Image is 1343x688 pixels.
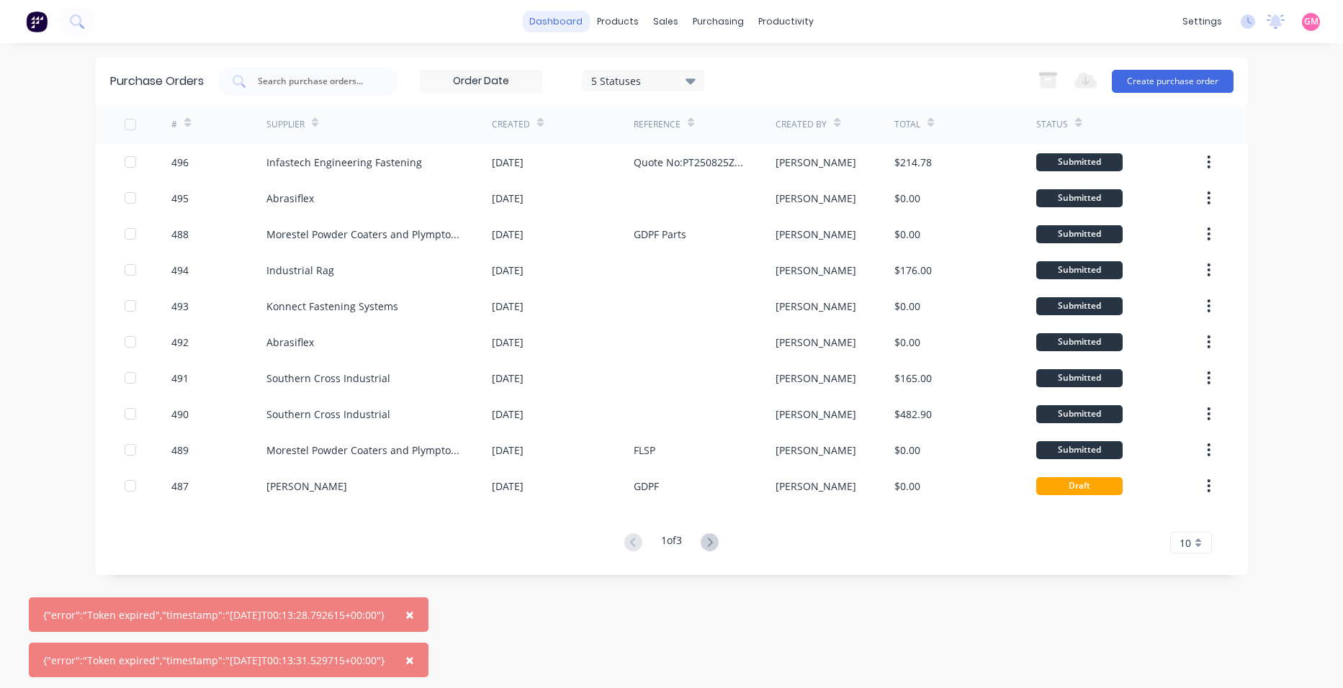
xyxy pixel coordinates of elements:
[171,155,189,170] div: 496
[492,118,530,131] div: Created
[634,443,655,458] div: FLSP
[776,371,856,386] div: [PERSON_NAME]
[1175,11,1229,32] div: settings
[492,371,524,386] div: [DATE]
[492,479,524,494] div: [DATE]
[776,118,827,131] div: Created By
[171,227,189,242] div: 488
[266,335,314,350] div: Abrasiflex
[776,227,856,242] div: [PERSON_NAME]
[266,371,390,386] div: Southern Cross Industrial
[1036,369,1123,387] div: Submitted
[266,118,305,131] div: Supplier
[634,227,686,242] div: GDPF Parts
[266,443,463,458] div: Morestel Powder Coaters and Plympton Grit Blasting
[590,11,646,32] div: products
[1036,441,1123,459] div: Submitted
[171,407,189,422] div: 490
[661,533,682,553] div: 1 of 3
[1036,225,1123,243] div: Submitted
[171,191,189,206] div: 495
[391,597,428,632] button: Close
[492,227,524,242] div: [DATE]
[1036,477,1123,495] div: Draft
[171,479,189,494] div: 487
[634,155,747,170] div: Quote No:PT250825ZENITH
[894,191,920,206] div: $0.00
[171,443,189,458] div: 489
[776,191,856,206] div: [PERSON_NAME]
[894,371,932,386] div: $165.00
[776,299,856,314] div: [PERSON_NAME]
[171,118,177,131] div: #
[751,11,821,32] div: productivity
[43,653,385,668] div: {"error":"Token expired","timestamp":"[DATE]T00:13:31.529715+00:00"}
[492,443,524,458] div: [DATE]
[1036,405,1123,423] div: Submitted
[391,643,428,677] button: Close
[266,155,422,170] div: Infastech Engineering Fastening
[492,407,524,422] div: [DATE]
[776,263,856,278] div: [PERSON_NAME]
[26,11,48,32] img: Factory
[492,335,524,350] div: [DATE]
[1036,189,1123,207] div: Submitted
[776,335,856,350] div: [PERSON_NAME]
[171,299,189,314] div: 493
[1036,261,1123,279] div: Submitted
[776,155,856,170] div: [PERSON_NAME]
[492,299,524,314] div: [DATE]
[634,118,681,131] div: Reference
[646,11,686,32] div: sales
[1036,333,1123,351] div: Submitted
[266,191,314,206] div: Abrasiflex
[266,407,390,422] div: Southern Cross Industrial
[1036,297,1123,315] div: Submitted
[894,335,920,350] div: $0.00
[43,607,385,623] div: {"error":"Token expired","timestamp":"[DATE]T00:13:28.792615+00:00"}
[1304,15,1319,28] span: GM
[894,155,932,170] div: $214.78
[266,479,347,494] div: [PERSON_NAME]
[776,479,856,494] div: [PERSON_NAME]
[171,263,189,278] div: 494
[894,263,932,278] div: $176.00
[776,407,856,422] div: [PERSON_NAME]
[894,118,920,131] div: Total
[591,73,694,88] div: 5 Statuses
[266,299,398,314] div: Konnect Fastening Systems
[1112,70,1234,93] button: Create purchase order
[405,605,414,625] span: ×
[894,227,920,242] div: $0.00
[1036,118,1068,131] div: Status
[634,479,659,494] div: GDPF
[894,479,920,494] div: $0.00
[110,73,204,90] div: Purchase Orders
[1180,535,1191,551] span: 10
[492,191,524,206] div: [DATE]
[1036,153,1123,171] div: Submitted
[405,650,414,670] span: ×
[492,155,524,170] div: [DATE]
[266,227,463,242] div: Morestel Powder Coaters and Plympton Grit Blasting
[266,263,334,278] div: Industrial Rag
[421,71,542,92] input: Order Date
[894,407,932,422] div: $482.90
[492,263,524,278] div: [DATE]
[776,443,856,458] div: [PERSON_NAME]
[522,11,590,32] a: dashboard
[171,335,189,350] div: 492
[686,11,751,32] div: purchasing
[171,371,189,386] div: 491
[894,443,920,458] div: $0.00
[894,299,920,314] div: $0.00
[256,74,376,89] input: Search purchase orders...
